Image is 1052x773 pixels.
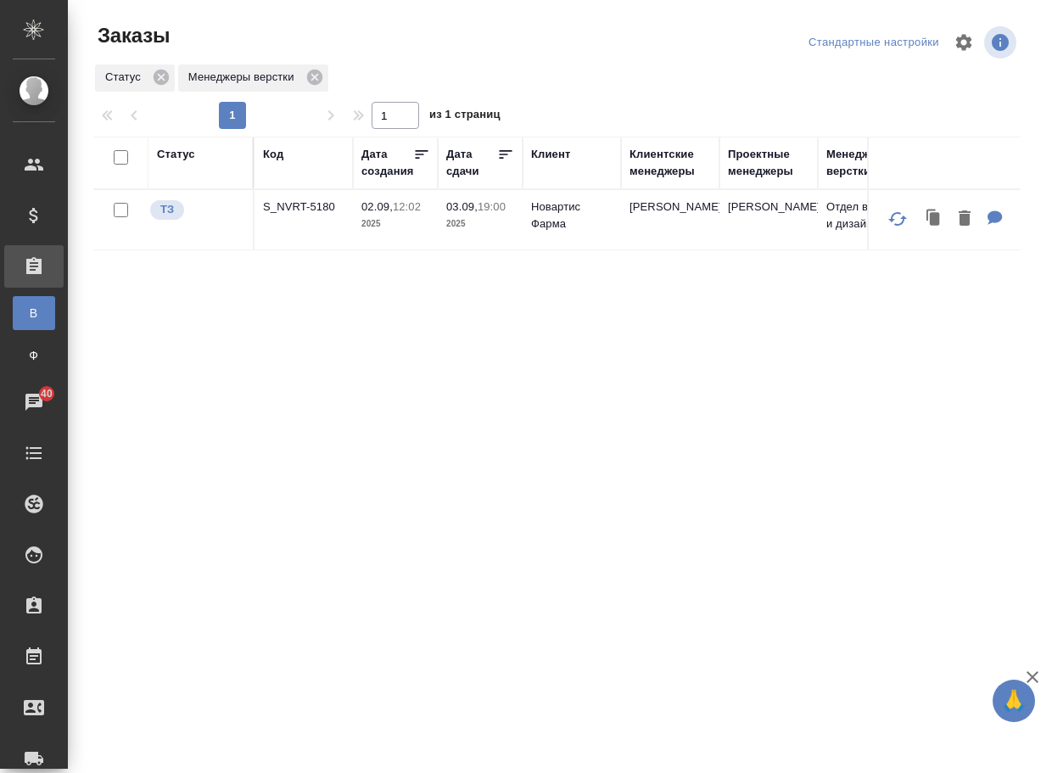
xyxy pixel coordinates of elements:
[877,199,918,239] button: Обновить
[943,22,984,63] span: Настроить таблицу
[148,199,244,221] div: Выставляет КМ при отправке заказа на расчет верстке (для тикета) или для уточнения сроков на прои...
[21,347,47,364] span: Ф
[446,200,478,213] p: 03.09,
[13,339,55,372] a: Ф
[178,64,328,92] div: Менеджеры верстки
[157,146,195,163] div: Статус
[531,146,570,163] div: Клиент
[188,69,300,86] p: Менеджеры верстки
[719,190,818,249] td: [PERSON_NAME]
[621,190,719,249] td: [PERSON_NAME]
[950,202,979,237] button: Удалить
[999,683,1028,719] span: 🙏
[918,202,950,237] button: Клонировать
[105,69,147,86] p: Статус
[429,104,501,129] span: из 1 страниц
[446,216,514,232] p: 2025
[263,199,344,216] p: S_NVRT-5180
[4,381,64,423] a: 40
[993,680,1035,722] button: 🙏
[393,200,421,213] p: 12:02
[13,296,55,330] a: В
[93,22,170,49] span: Заказы
[21,305,47,322] span: В
[446,146,497,180] div: Дата сдачи
[160,201,174,218] p: ТЗ
[826,199,908,232] p: Отдел верстки и дизайна
[728,146,809,180] div: Проектные менеджеры
[361,146,413,180] div: Дата создания
[478,200,506,213] p: 19:00
[263,146,283,163] div: Код
[826,146,908,180] div: Менеджеры верстки
[361,200,393,213] p: 02.09,
[630,146,711,180] div: Клиентские менеджеры
[531,199,613,232] p: Новартис Фарма
[95,64,175,92] div: Статус
[31,385,63,402] span: 40
[804,30,943,56] div: split button
[984,26,1020,59] span: Посмотреть информацию
[361,216,429,232] p: 2025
